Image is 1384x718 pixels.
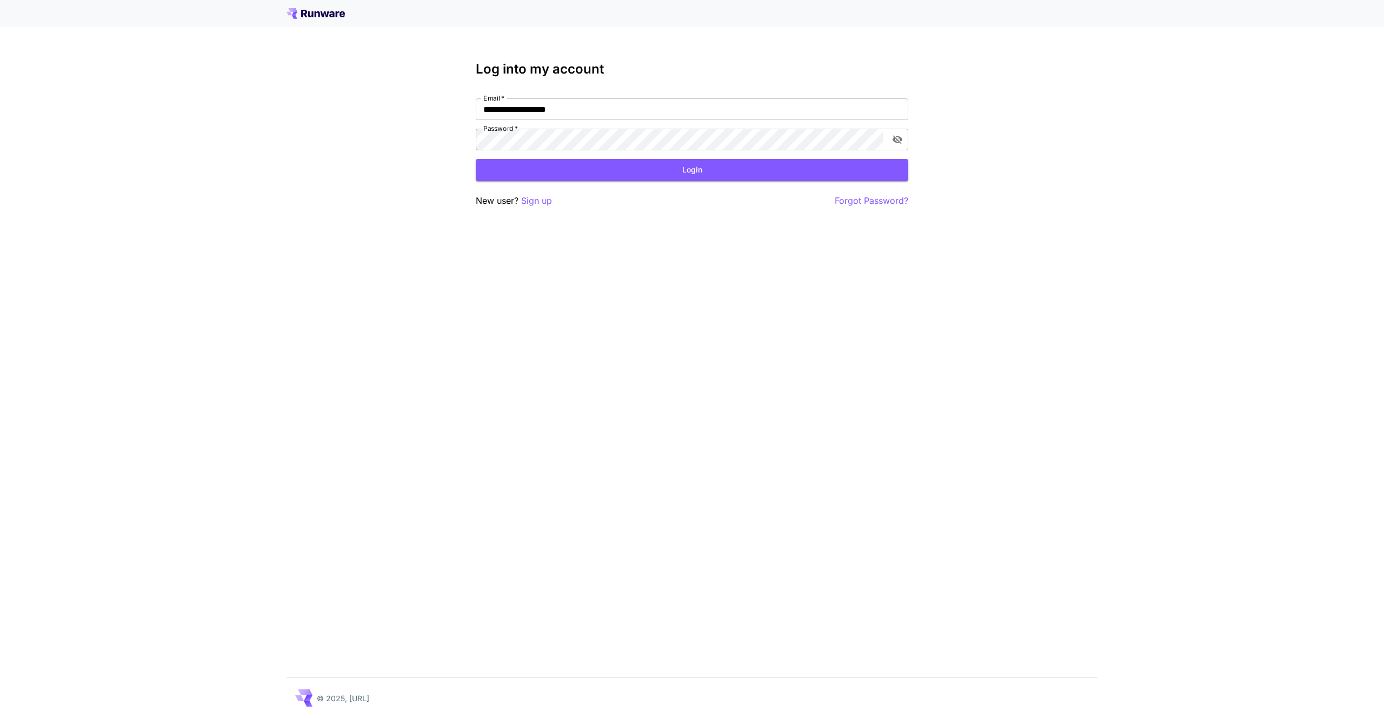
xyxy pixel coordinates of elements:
label: Password [483,124,518,133]
button: toggle password visibility [888,130,907,149]
label: Email [483,94,504,103]
button: Login [476,159,908,181]
button: Sign up [521,194,552,208]
button: Forgot Password? [835,194,908,208]
h3: Log into my account [476,62,908,77]
p: New user? [476,194,552,208]
p: © 2025, [URL] [317,693,369,704]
